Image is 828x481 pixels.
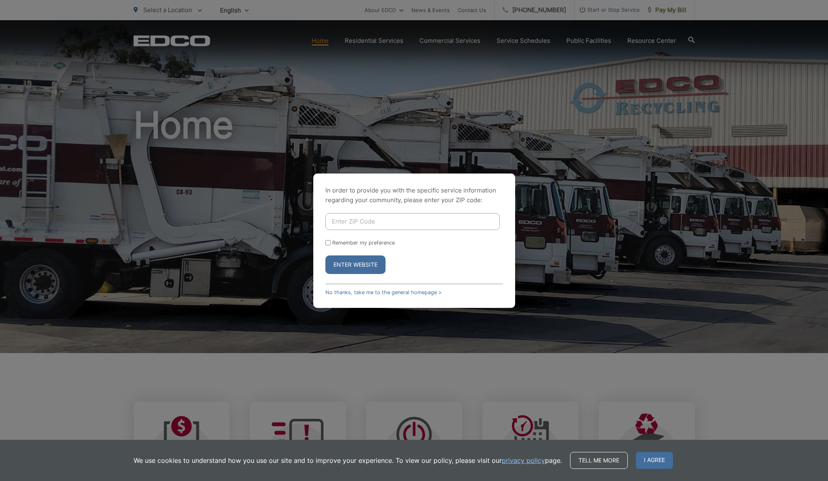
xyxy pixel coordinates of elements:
[332,240,395,246] label: Remember my preference
[325,255,386,274] button: Enter Website
[502,456,545,465] a: privacy policy
[325,289,442,295] a: No thanks, take me to the general homepage >
[134,456,562,465] p: We use cookies to understand how you use our site and to improve your experience. To view our pol...
[636,452,673,469] span: I agree
[325,213,500,230] input: Enter ZIP Code
[325,186,503,205] p: In order to provide you with the specific service information regarding your community, please en...
[570,452,628,469] a: Tell me more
